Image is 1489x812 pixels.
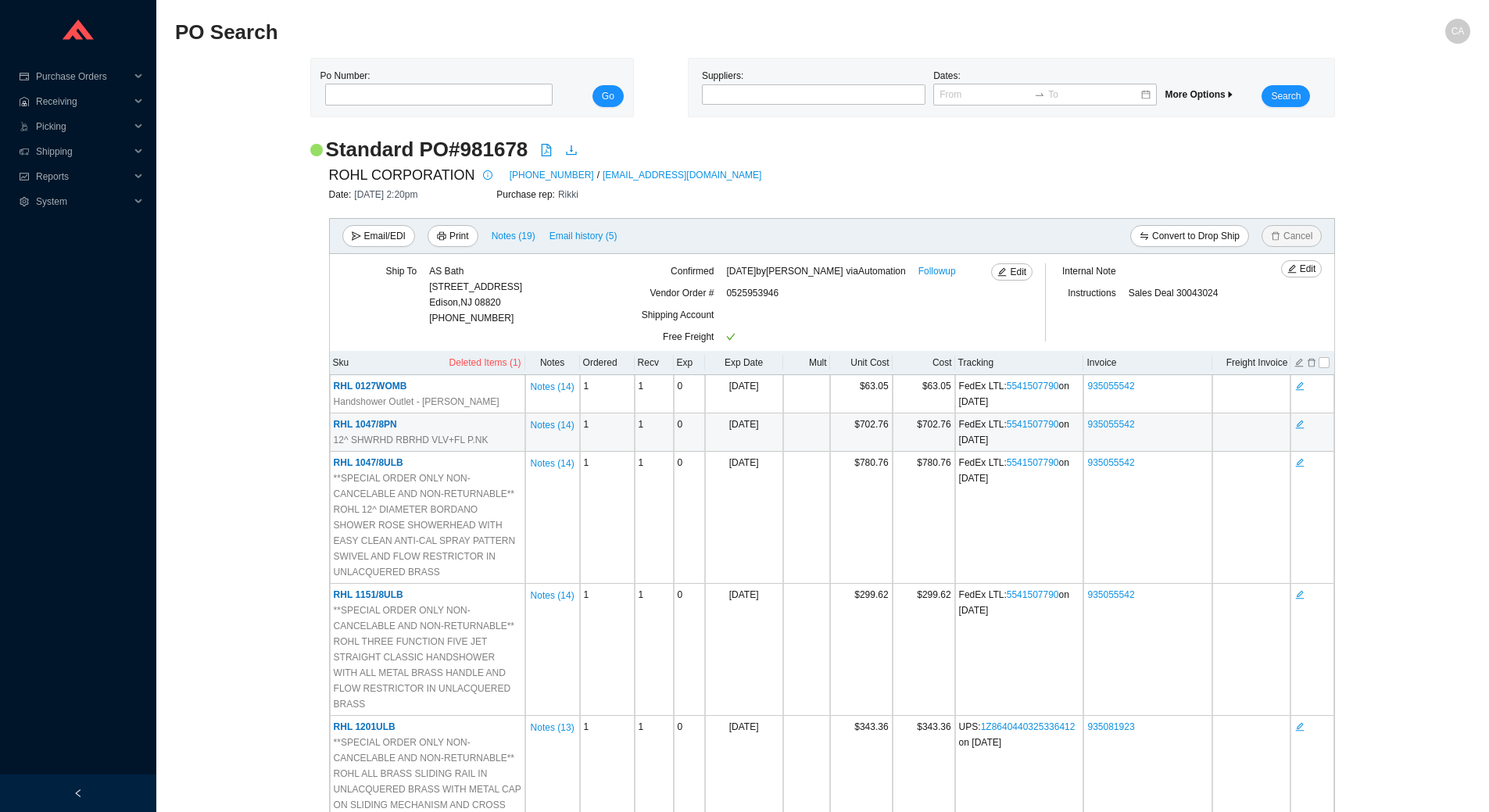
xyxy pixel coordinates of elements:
span: Notes ( 13 ) [531,720,574,735]
span: caret-right [1226,90,1235,99]
input: To [1048,87,1140,102]
button: edit [1294,588,1305,599]
span: System [36,189,130,214]
a: 5541507790 [1007,589,1059,600]
span: edit [997,267,1007,278]
span: Notes ( 14 ) [531,456,574,471]
span: 1 [639,721,644,732]
h2: Standard PO # 981678 [326,136,528,163]
td: 1 [580,452,635,584]
a: file-pdf [540,144,553,159]
span: [DATE] 2:20pm [354,189,417,200]
td: 0 [674,584,705,716]
div: AS Bath [STREET_ADDRESS] Edison , NJ 08820 [429,263,522,310]
button: edit [1294,720,1305,731]
div: Sales Deal 30043024 [1129,285,1273,307]
div: 0525953946 [726,285,1004,307]
span: ROHL CORPORATION [329,163,475,187]
button: Go [592,85,624,107]
a: [PHONE_NUMBER] [510,167,594,183]
span: credit-card [19,72,30,81]
span: Free Freight [663,331,714,342]
td: $63.05 [830,375,893,413]
div: Po Number: [320,68,548,107]
span: printer [437,231,446,242]
h2: PO Search [175,19,1147,46]
input: From [940,87,1031,102]
td: $63.05 [893,375,955,413]
button: edit [1294,417,1305,428]
span: Notes ( 19 ) [492,228,535,244]
span: Rikki [558,189,578,200]
span: edit [1295,381,1305,392]
span: RHL 1201ULB [334,721,396,732]
span: Internal Note [1062,266,1116,277]
span: swap-right [1034,89,1045,100]
span: Instructions [1068,288,1115,299]
span: via Automation [847,266,906,277]
span: Edit [1300,261,1316,277]
span: UPS : on [DATE] [959,721,1076,748]
span: Ship To [385,266,417,277]
td: $702.76 [893,413,955,452]
td: 0 [674,375,705,413]
td: [DATE] [705,584,783,716]
span: 1 [639,381,644,392]
span: Deleted Items (1) [449,355,521,370]
span: Notes ( 14 ) [531,588,574,603]
button: edit [1294,356,1305,367]
span: edit [1295,721,1305,732]
button: sendEmail/EDI [342,225,415,247]
a: 935055542 [1087,589,1134,600]
span: Shipping [36,139,130,164]
th: Recv [635,351,674,375]
span: send [352,231,361,242]
button: editEdit [991,263,1033,281]
span: [DATE] by [PERSON_NAME] [726,263,905,279]
span: RHL 1151/8ULB [334,589,403,600]
td: $780.76 [893,452,955,584]
span: Handshower Outlet - [PERSON_NAME] [334,394,499,410]
span: RHL 1047/8ULB [334,457,403,468]
th: Exp [674,351,705,375]
th: Cost [893,351,955,375]
td: 1 [580,375,635,413]
span: RHL 0127WOMB [334,381,407,392]
span: info-circle [479,170,496,180]
span: / [597,167,600,183]
span: **SPECIAL ORDER ONLY NON-CANCELABLE AND NON-RETURNABLE** ROHL THREE FUNCTION FIVE JET STRAIGHT CL... [334,603,521,712]
button: edit [1294,379,1305,390]
button: editEdit [1281,260,1323,277]
span: Edit [1010,264,1026,280]
button: Notes (14) [530,417,575,427]
a: Followup [918,263,956,279]
td: [DATE] [705,413,783,452]
span: Purchase Orders [36,64,130,89]
span: FedEx LTL : on [DATE] [959,381,1069,407]
th: Freight Invoice [1212,351,1290,375]
span: Notes ( 14 ) [531,417,574,433]
span: FedEx LTL : on [DATE] [959,419,1069,445]
span: Receiving [36,89,130,114]
td: $702.76 [830,413,893,452]
span: **SPECIAL ORDER ONLY NON-CANCELABLE AND NON-RETURNABLE** ROHL 12^ DIAMETER BORDANO SHOWER ROSE SH... [334,470,521,580]
button: Notes (14) [530,587,575,598]
th: Mult [783,351,830,375]
a: 935055542 [1087,419,1134,430]
button: Notes (14) [530,455,575,466]
span: file-pdf [540,144,553,156]
span: Print [449,228,469,244]
button: Notes (13) [530,719,575,730]
span: check [726,332,736,342]
span: Picking [36,114,130,139]
button: edit [1294,456,1305,467]
button: deleteCancel [1262,225,1322,247]
th: Exp Date [705,351,783,375]
span: edit [1295,419,1305,430]
span: setting [19,197,30,206]
span: 12^ SHWRHD RBRHD VLV+FL P.NK [334,432,489,448]
span: Shipping Account [642,309,714,320]
th: Notes [525,351,580,375]
span: 1 [639,419,644,430]
span: Search [1271,88,1301,104]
